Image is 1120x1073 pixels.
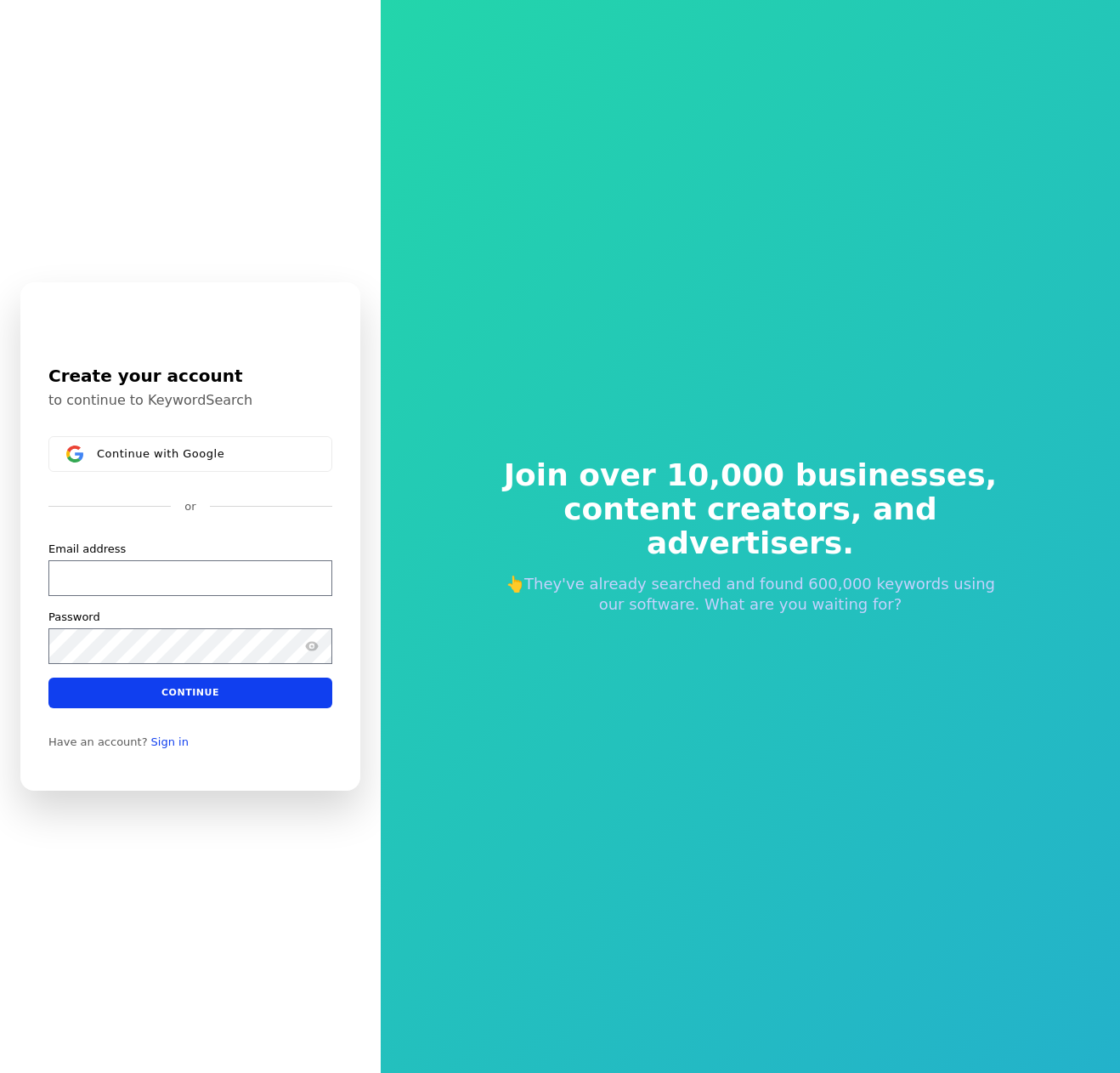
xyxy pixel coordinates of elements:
label: Password [48,610,100,625]
span: Join over 10,000 businesses, [492,458,1009,492]
span: Continue with Google [97,447,224,461]
p: or [184,499,195,514]
p: to continue to KeywordSearch [48,392,332,409]
img: Sign in with Google [66,446,83,463]
label: Email address [48,542,126,557]
a: Sign in [151,735,189,749]
button: Continue [48,678,332,708]
h1: Create your account [48,363,332,389]
button: Show password [302,636,322,656]
button: Sign in with GoogleContinue with Google [48,436,332,472]
p: 👆They've already searched and found 600,000 keywords using our software. What are you waiting for? [492,574,1009,615]
span: content creators, and advertisers. [492,492,1009,560]
span: Have an account? [48,735,148,749]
